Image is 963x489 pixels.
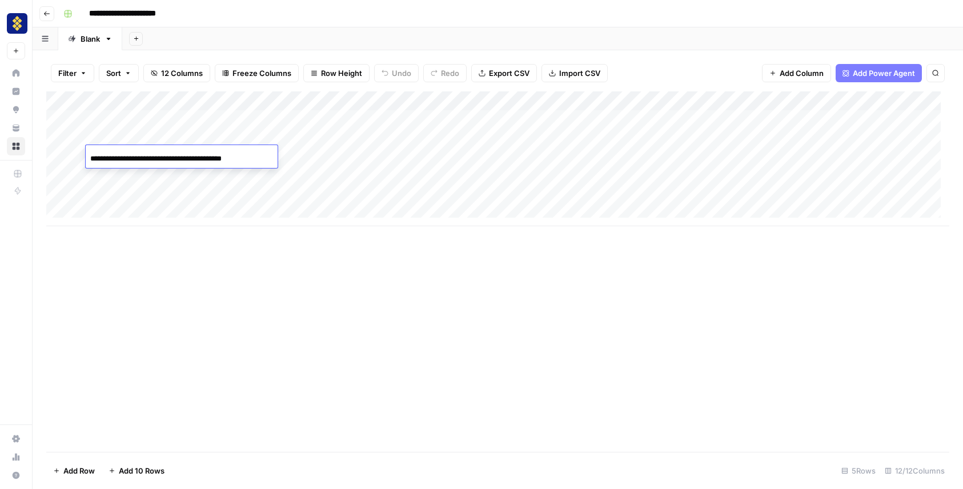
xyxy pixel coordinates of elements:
button: Sort [99,64,139,82]
div: 5 Rows [837,462,880,480]
button: Filter [51,64,94,82]
button: Import CSV [541,64,608,82]
button: Workspace: Setapp [7,9,25,38]
button: Export CSV [471,64,537,82]
span: Redo [441,67,459,79]
button: Undo [374,64,419,82]
div: 12/12 Columns [880,462,949,480]
a: Opportunities [7,101,25,119]
span: Add 10 Rows [119,465,164,476]
span: Freeze Columns [232,67,291,79]
img: Setapp Logo [7,13,27,34]
a: Settings [7,430,25,448]
div: Blank [81,33,100,45]
button: Add 10 Rows [102,462,171,480]
a: Blank [58,27,122,50]
a: Usage [7,448,25,466]
a: Your Data [7,119,25,137]
span: Import CSV [559,67,600,79]
button: Row Height [303,64,370,82]
button: Help + Support [7,466,25,484]
button: Add Column [762,64,831,82]
span: Export CSV [489,67,529,79]
button: Redo [423,64,467,82]
button: Freeze Columns [215,64,299,82]
span: Undo [392,67,411,79]
button: 12 Columns [143,64,210,82]
span: Add Row [63,465,95,476]
span: 12 Columns [161,67,203,79]
button: Add Power Agent [836,64,922,82]
span: Filter [58,67,77,79]
a: Browse [7,137,25,155]
span: Add Column [780,67,824,79]
span: Add Power Agent [853,67,915,79]
button: Add Row [46,462,102,480]
a: Home [7,64,25,82]
span: Row Height [321,67,362,79]
span: Sort [106,67,121,79]
a: Insights [7,82,25,101]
